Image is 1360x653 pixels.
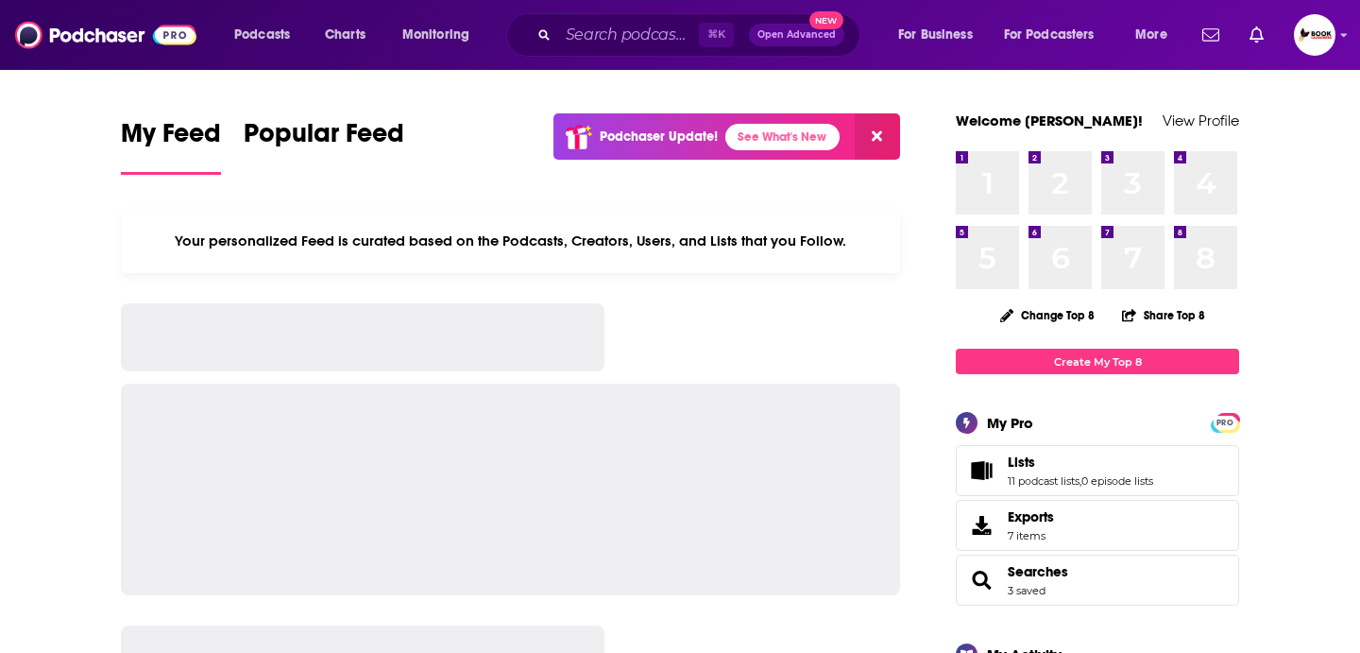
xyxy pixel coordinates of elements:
[1242,19,1271,51] a: Show notifications dropdown
[1008,474,1079,488] a: 11 podcast lists
[956,500,1239,551] a: Exports
[1122,20,1191,50] button: open menu
[956,445,1239,496] span: Lists
[121,209,900,273] div: Your personalized Feed is curated based on the Podcasts, Creators, Users, and Lists that you Follow.
[1008,508,1054,525] span: Exports
[1008,584,1045,597] a: 3 saved
[987,414,1033,432] div: My Pro
[1294,14,1335,56] img: User Profile
[1195,19,1227,51] a: Show notifications dropdown
[600,129,718,145] p: Podchaser Update!
[885,20,996,50] button: open menu
[1214,415,1236,429] a: PRO
[1135,22,1167,48] span: More
[1294,14,1335,56] button: Show profile menu
[962,567,1000,593] a: Searches
[1081,474,1153,488] a: 0 episode lists
[1163,112,1239,129] a: View Profile
[992,20,1122,50] button: open menu
[1008,454,1035,471] span: Lists
[1079,474,1081,488] span: ,
[402,22,469,48] span: Monitoring
[989,303,1106,327] button: Change Top 8
[725,124,840,150] a: See What's New
[234,22,290,48] span: Podcasts
[244,117,404,175] a: Popular Feed
[956,112,1143,129] a: Welcome [PERSON_NAME]!
[1004,22,1095,48] span: For Podcasters
[1008,454,1153,471] a: Lists
[699,23,734,47] span: ⌘ K
[956,555,1239,606] span: Searches
[524,13,878,57] div: Search podcasts, credits, & more...
[898,22,973,48] span: For Business
[757,30,836,40] span: Open Advanced
[962,457,1000,484] a: Lists
[1008,563,1068,580] a: Searches
[121,117,221,175] a: My Feed
[325,22,365,48] span: Charts
[389,20,494,50] button: open menu
[244,117,404,161] span: Popular Feed
[1008,529,1054,542] span: 7 items
[1121,297,1206,334] button: Share Top 8
[749,24,844,46] button: Open AdvancedNew
[1214,416,1236,430] span: PRO
[313,20,377,50] a: Charts
[15,17,196,53] img: Podchaser - Follow, Share and Rate Podcasts
[121,117,221,161] span: My Feed
[809,11,843,29] span: New
[962,512,1000,539] span: Exports
[1294,14,1335,56] span: Logged in as BookLaunchers
[558,20,699,50] input: Search podcasts, credits, & more...
[221,20,314,50] button: open menu
[956,349,1239,374] a: Create My Top 8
